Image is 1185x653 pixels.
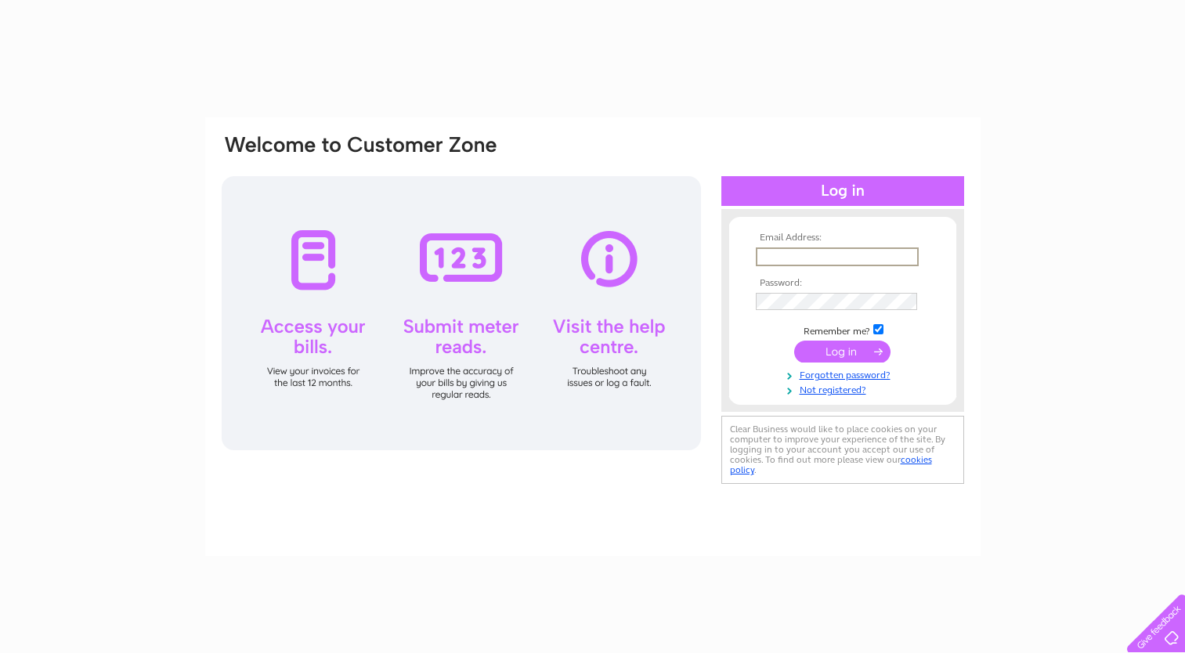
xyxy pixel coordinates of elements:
div: Clear Business would like to place cookies on your computer to improve your experience of the sit... [721,416,964,484]
input: Submit [794,341,891,363]
th: Email Address: [752,233,934,244]
a: Forgotten password? [756,366,934,381]
a: cookies policy [730,454,932,475]
th: Password: [752,278,934,289]
a: Not registered? [756,381,934,396]
td: Remember me? [752,322,934,337]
